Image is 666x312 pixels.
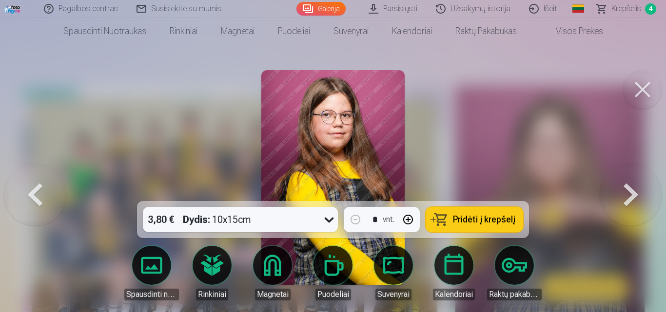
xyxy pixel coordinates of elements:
[487,289,542,300] div: Raktų pakabukas
[306,246,360,300] a: Puodeliai
[158,18,209,45] a: Rinkiniai
[209,18,266,45] a: Magnetai
[426,207,523,232] button: Pridėti į krepšelį
[315,289,351,300] div: Puodeliai
[255,289,291,300] div: Magnetai
[383,214,394,225] div: vnt.
[611,3,641,15] span: Krepšelis
[124,289,179,300] div: Spausdinti nuotraukas
[124,246,179,300] a: Spausdinti nuotraukas
[52,18,158,45] a: Spausdinti nuotraukas
[183,207,251,232] div: 10x15cm
[245,246,300,300] a: Magnetai
[366,246,421,300] a: Suvenyrai
[266,18,322,45] a: Puodeliai
[183,213,210,226] strong: Dydis :
[185,246,239,300] a: Rinkiniai
[529,18,615,45] a: Visos prekės
[4,4,21,14] img: /fa2
[427,246,481,300] a: Kalendoriai
[375,289,411,300] div: Suvenyrai
[296,2,346,16] a: Galerija
[143,207,179,232] div: 3,80 €
[196,289,228,300] div: Rinkiniai
[433,289,475,300] div: Kalendoriai
[453,215,515,224] span: Pridėti į krepšelį
[322,18,380,45] a: Suvenyrai
[645,3,656,15] span: 4
[380,18,444,45] a: Kalendoriai
[444,18,529,45] a: Raktų pakabukas
[487,246,542,300] a: Raktų pakabukas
